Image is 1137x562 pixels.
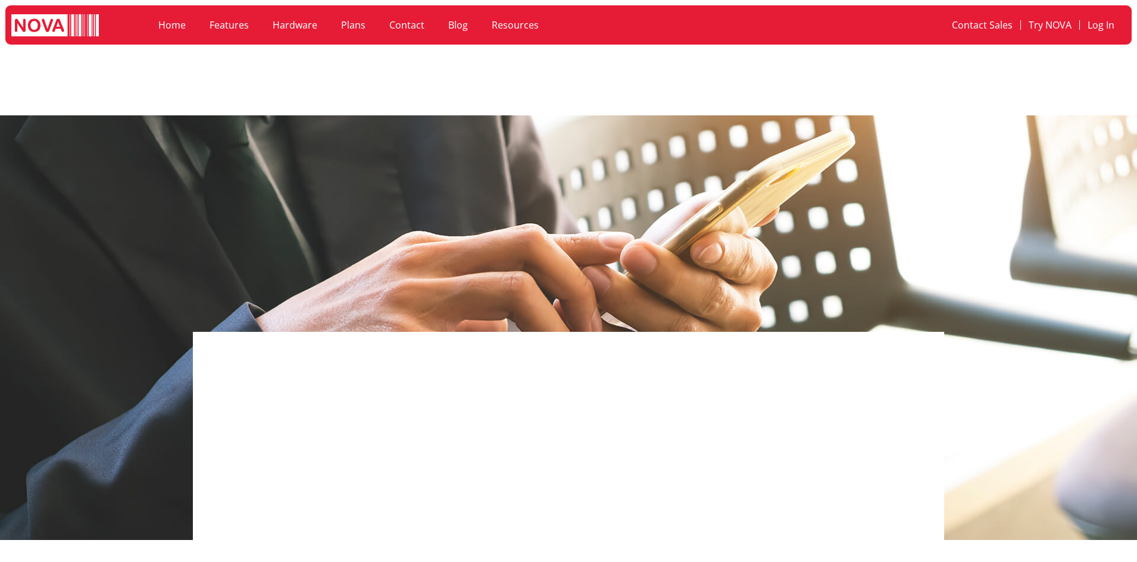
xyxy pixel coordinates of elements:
a: Log In [1080,11,1122,39]
nav: Menu [146,11,783,39]
a: Resources [480,11,551,39]
nav: Menu [796,11,1122,39]
a: Blog [436,11,480,39]
a: Home [146,11,198,39]
a: Plans [329,11,377,39]
a: Hardware [261,11,329,39]
a: Try NOVA [1021,11,1079,39]
a: Contact Sales [944,11,1020,39]
a: Contact [377,11,436,39]
img: logo white [11,14,99,39]
a: Features [198,11,261,39]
